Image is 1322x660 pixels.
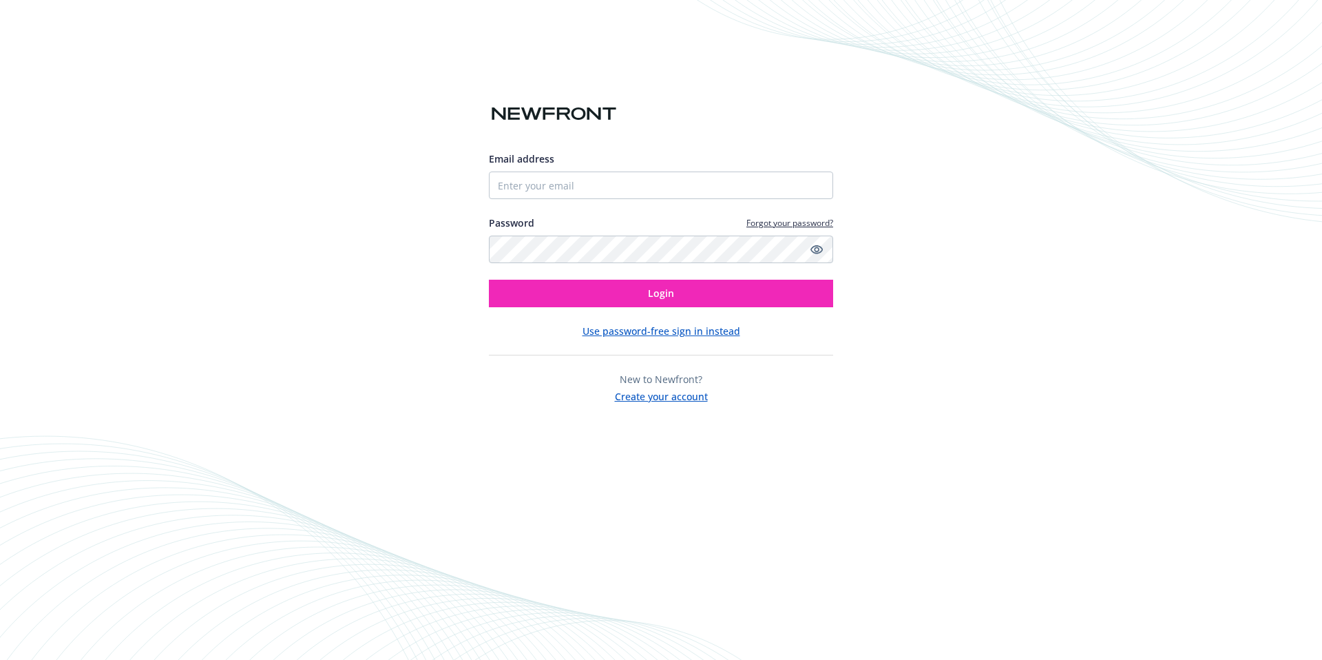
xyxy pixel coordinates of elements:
[489,236,833,263] input: Enter your password
[620,373,702,386] span: New to Newfront?
[648,287,674,300] span: Login
[489,280,833,307] button: Login
[489,216,534,230] label: Password
[746,217,833,229] a: Forgot your password?
[489,172,833,199] input: Enter your email
[583,324,740,338] button: Use password-free sign in instead
[615,386,708,404] button: Create your account
[489,152,554,165] span: Email address
[808,241,825,258] a: Show password
[489,102,619,126] img: Newfront logo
